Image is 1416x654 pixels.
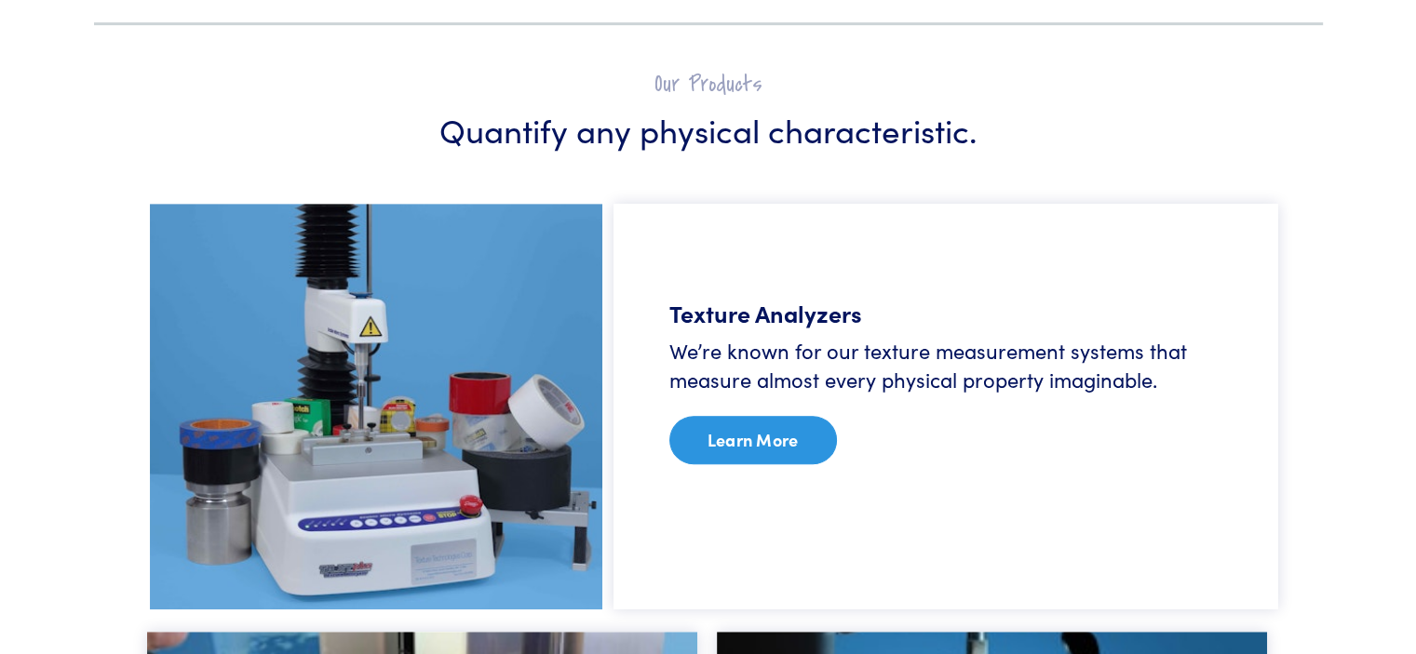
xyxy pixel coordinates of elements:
h3: Quantify any physical characteristic. [150,106,1267,152]
img: adhesive-tapes-assorted.jpg [150,204,602,609]
h5: Texture Analyzers [669,297,1222,329]
h2: Our Products [150,70,1267,99]
a: Learn More [669,416,837,464]
h6: We’re known for our texture measurement systems that measure almost every physical property imagi... [669,337,1222,394]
